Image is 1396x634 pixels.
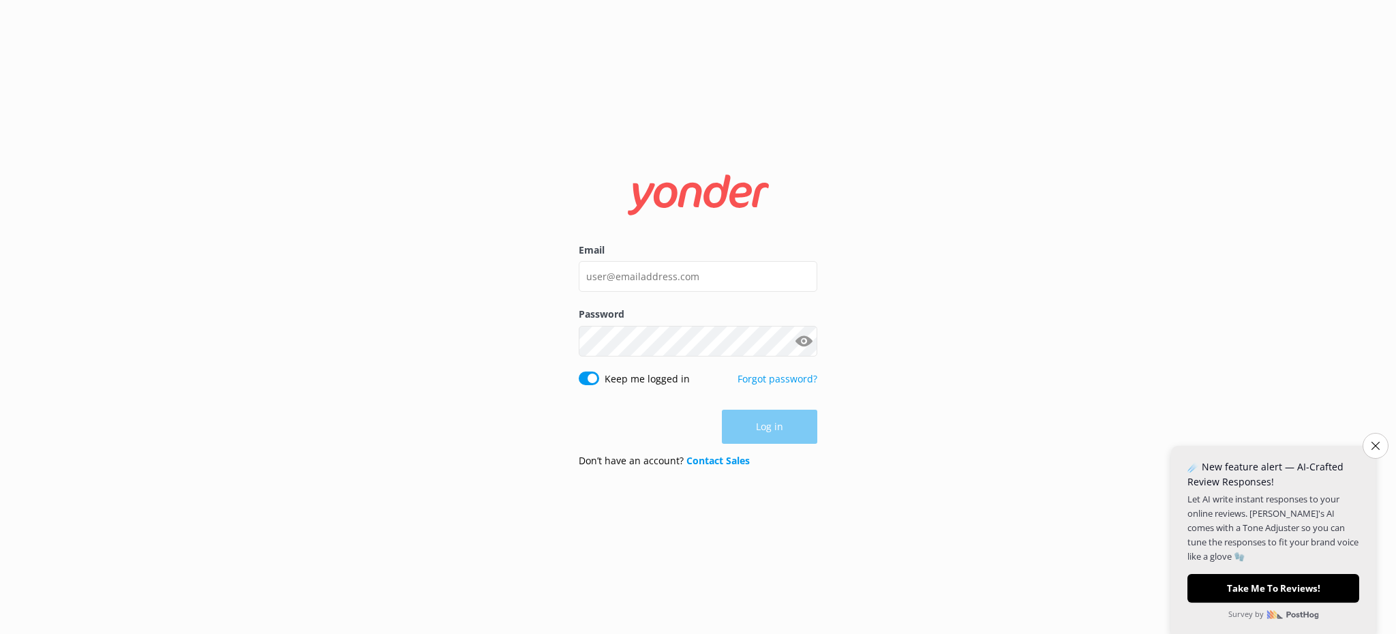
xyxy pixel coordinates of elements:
button: Show password [790,327,817,354]
label: Password [579,307,817,322]
a: Forgot password? [738,372,817,385]
input: user@emailaddress.com [579,261,817,292]
p: Don’t have an account? [579,453,750,468]
label: Keep me logged in [605,372,690,387]
label: Email [579,243,817,258]
a: Contact Sales [686,454,750,467]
